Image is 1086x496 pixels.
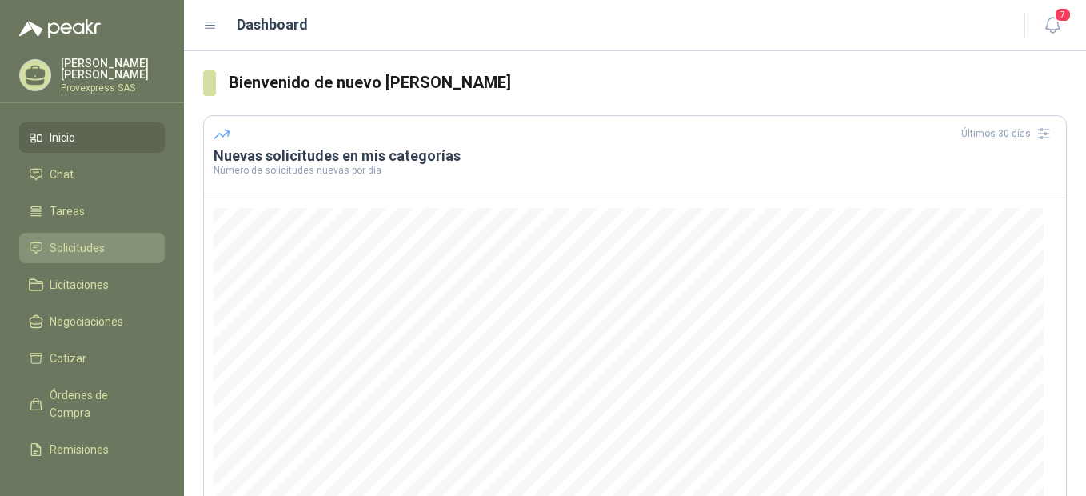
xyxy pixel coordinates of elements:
[19,343,165,374] a: Cotizar
[214,166,1056,175] p: Número de solicitudes nuevas por día
[19,159,165,190] a: Chat
[50,166,74,183] span: Chat
[19,380,165,428] a: Órdenes de Compra
[19,233,165,263] a: Solicitudes
[961,121,1056,146] div: Últimos 30 días
[237,14,308,36] h1: Dashboard
[19,270,165,300] a: Licitaciones
[19,196,165,226] a: Tareas
[61,83,165,93] p: Provexpress SAS
[50,276,109,294] span: Licitaciones
[19,434,165,465] a: Remisiones
[50,129,75,146] span: Inicio
[19,306,165,337] a: Negociaciones
[50,202,85,220] span: Tareas
[1038,11,1067,40] button: 7
[50,239,105,257] span: Solicitudes
[19,122,165,153] a: Inicio
[214,146,1056,166] h3: Nuevas solicitudes en mis categorías
[50,386,150,422] span: Órdenes de Compra
[19,19,101,38] img: Logo peakr
[61,58,165,80] p: [PERSON_NAME] [PERSON_NAME]
[50,441,109,458] span: Remisiones
[50,350,86,367] span: Cotizar
[229,70,1067,95] h3: Bienvenido de nuevo [PERSON_NAME]
[1054,7,1072,22] span: 7
[50,313,123,330] span: Negociaciones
